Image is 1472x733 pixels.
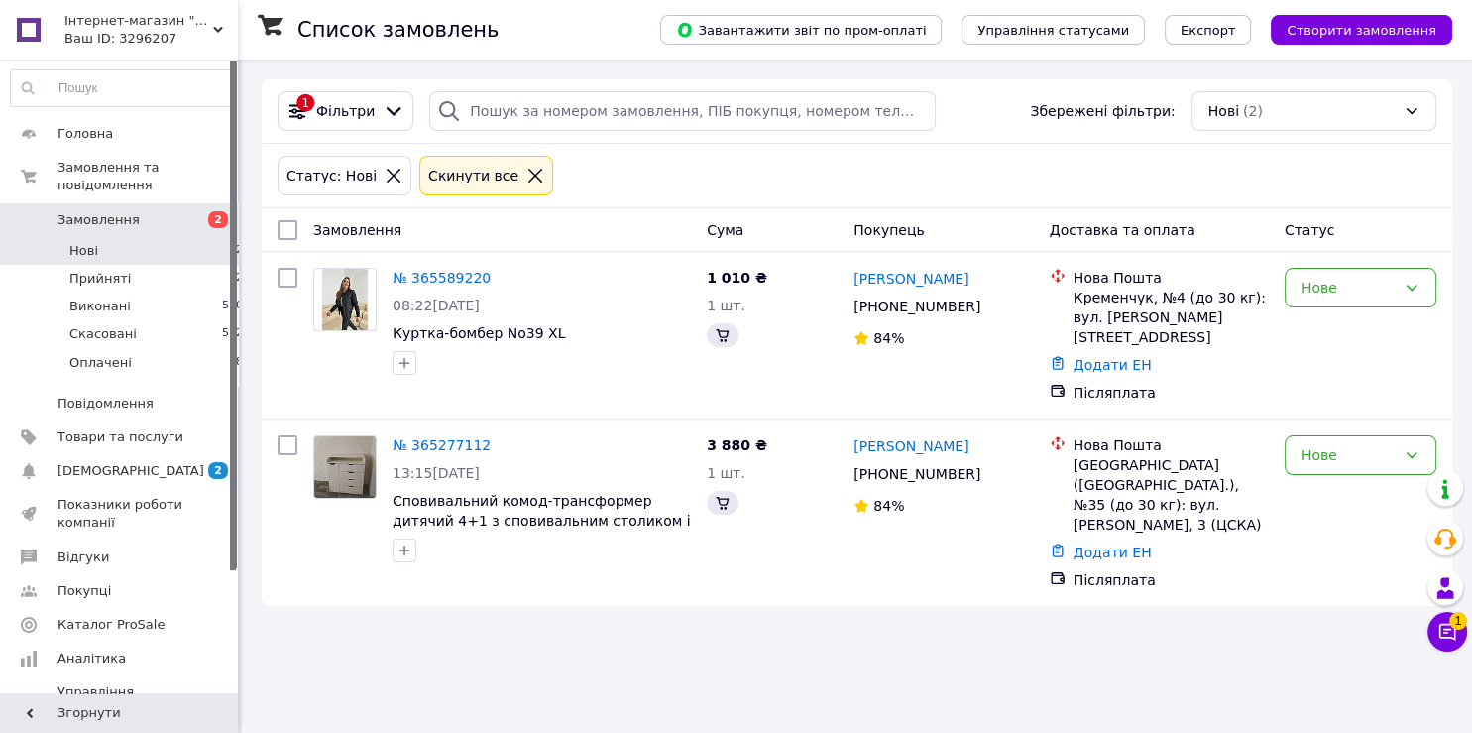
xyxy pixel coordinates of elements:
span: Показники роботи компанії [57,496,183,532]
a: № 365589220 [393,270,491,286]
span: Нові [69,242,98,260]
div: Післяплата [1074,570,1269,590]
a: [PERSON_NAME] [853,269,968,289]
span: Інтернет-магазин "Gladyss" [64,12,213,30]
h1: Список замовлень [297,18,499,42]
button: Чат з покупцем1 [1427,612,1467,652]
button: Створити замовлення [1271,15,1452,45]
span: 1 010 ₴ [707,270,767,286]
a: Фото товару [313,268,377,331]
span: 08:22[DATE] [393,298,480,313]
div: Нове [1302,277,1396,299]
span: Замовлення [57,211,140,229]
span: 510 [222,298,243,315]
img: Фото товару [322,269,369,330]
span: 2 [236,270,243,288]
div: Нова Пошта [1074,435,1269,455]
span: Управління статусами [977,23,1129,38]
span: Покупці [57,582,111,600]
span: Доставка та оплата [1050,222,1195,238]
span: 1 шт. [707,465,745,481]
button: Експорт [1165,15,1252,45]
div: Cкинути все [424,165,522,186]
div: [PHONE_NUMBER] [849,460,984,488]
span: Аналітика [57,650,126,668]
div: [PHONE_NUMBER] [849,293,984,320]
a: Фото товару [313,435,377,499]
span: 84% [873,330,904,346]
button: Завантажити звіт по пром-оплаті [660,15,942,45]
a: Сповивальний комод-трансформер дитячий 4+1 з сповивальним столиком і 4 ящиками, ваніль, 900×430×9... [393,493,691,549]
a: Створити замовлення [1251,21,1452,37]
span: Управління сайтом [57,683,183,719]
div: Кременчук, №4 (до 30 кг): вул. [PERSON_NAME][STREET_ADDRESS] [1074,288,1269,347]
span: Покупець [853,222,924,238]
div: Нова Пошта [1074,268,1269,288]
span: 512 [222,325,243,343]
span: 3 880 ₴ [707,437,767,453]
span: 84% [873,498,904,514]
div: [GEOGRAPHIC_DATA] ([GEOGRAPHIC_DATA].), №35 (до 30 кг): вул. [PERSON_NAME], 3 (ЦСКА) [1074,455,1269,535]
span: Статус [1285,222,1335,238]
div: Нове [1302,444,1396,466]
a: Додати ЕН [1074,357,1152,373]
span: 2 [208,211,228,228]
span: Товари та послуги [57,428,183,446]
span: 1 шт. [707,298,745,313]
span: Повідомлення [57,395,154,413]
span: Оплачені [69,354,132,372]
span: Каталог ProSale [57,616,165,634]
span: 13:15[DATE] [393,465,480,481]
span: Cума [707,222,743,238]
span: Фільтри [316,101,375,121]
a: № 365277112 [393,437,491,453]
span: 1 [1449,612,1467,630]
div: Ваш ID: 3296207 [64,30,238,48]
a: Додати ЕН [1074,545,1152,560]
span: Збережені фільтри: [1030,101,1175,121]
span: Створити замовлення [1287,23,1436,38]
span: Замовлення [313,222,401,238]
span: Відгуки [57,549,109,566]
span: Замовлення та повідомлення [57,159,238,194]
div: Статус: Нові [283,165,381,186]
span: Завантажити звіт по пром-оплаті [676,21,926,39]
span: 2 [208,462,228,479]
span: 2 [236,242,243,260]
a: [PERSON_NAME] [853,436,968,456]
span: Виконані [69,298,131,315]
div: Післяплата [1074,383,1269,403]
span: [DEMOGRAPHIC_DATA] [57,462,204,480]
input: Пошук за номером замовлення, ПІБ покупця, номером телефону, Email, номером накладної [429,91,936,131]
span: Головна [57,125,113,143]
span: 8 [236,354,243,372]
span: Експорт [1181,23,1236,38]
input: Пошук [11,70,244,106]
button: Управління статусами [962,15,1145,45]
span: Прийняті [69,270,131,288]
span: (2) [1243,103,1263,119]
span: Нові [1208,101,1239,121]
img: Фото товару [314,436,376,498]
span: Скасовані [69,325,137,343]
a: Куртка-бомбер No39 XL [393,325,565,341]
